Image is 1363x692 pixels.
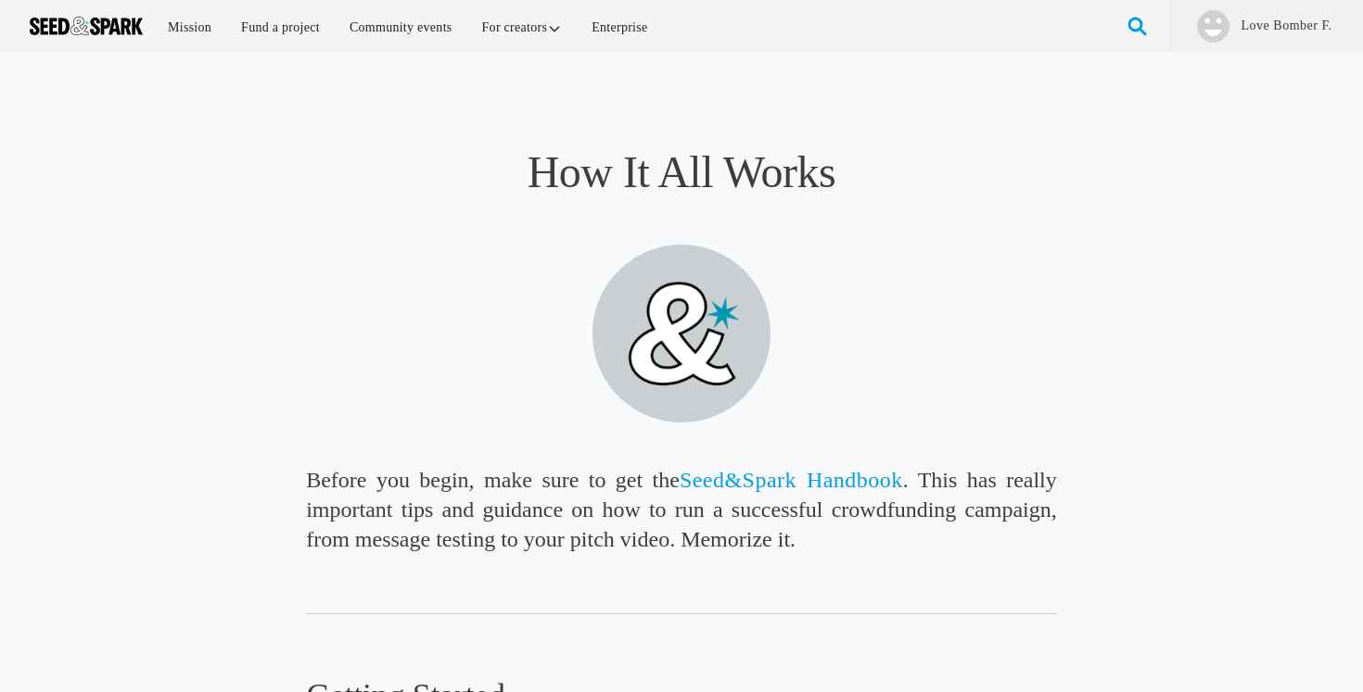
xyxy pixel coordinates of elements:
a: Fund a project [228,7,333,47]
a: Community events [337,7,465,47]
a: Love Bomber F. [1240,17,1333,35]
h3: Before you begin, make sure to get the . This has really important tips and guidance on how to ru... [306,465,1057,554]
img: Seed amp; Spark [30,17,143,35]
a: Enterprise [579,7,660,47]
a: Mission [155,7,224,47]
a: For creators [469,7,576,47]
a: Seed&Spark Handbook [680,468,903,492]
img: user.png [1197,10,1229,43]
h1: How It All Works [306,145,1057,200]
img: how to [592,245,771,422]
